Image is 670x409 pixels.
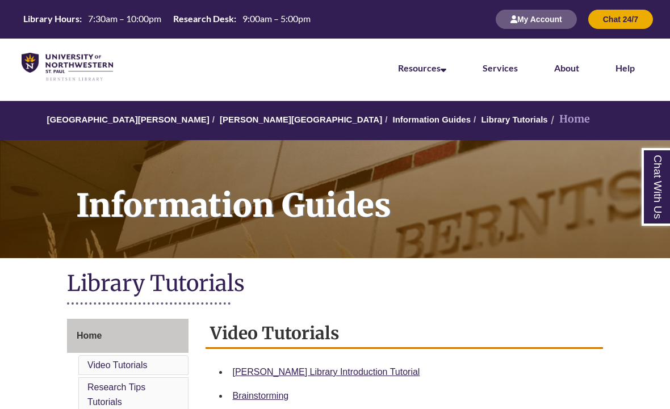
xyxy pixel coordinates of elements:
[19,12,315,25] table: Hours Today
[554,62,579,73] a: About
[242,13,311,24] span: 9:00am – 5:00pm
[548,111,590,128] li: Home
[169,12,238,25] th: Research Desk:
[67,319,189,353] a: Home
[496,14,577,24] a: My Account
[615,62,635,73] a: Help
[233,391,289,400] a: Brainstorming
[496,10,577,29] button: My Account
[483,62,518,73] a: Services
[22,53,113,82] img: UNWSP Library Logo
[87,360,148,370] a: Video Tutorials
[87,382,145,407] a: Research Tips Tutorials
[233,367,420,377] a: [PERSON_NAME] Library Introduction Tutorial
[481,115,547,124] a: Library Tutorials
[88,13,161,24] span: 7:30am – 10:00pm
[19,12,315,26] a: Hours Today
[19,12,83,25] th: Library Hours:
[393,115,471,124] a: Information Guides
[47,115,210,124] a: [GEOGRAPHIC_DATA][PERSON_NAME]
[398,62,446,73] a: Resources
[67,269,603,300] h1: Library Tutorials
[77,331,102,340] span: Home
[220,115,382,124] a: [PERSON_NAME][GEOGRAPHIC_DATA]
[206,319,604,349] h2: Video Tutorials
[64,140,670,243] h1: Information Guides
[588,10,653,29] button: Chat 24/7
[588,14,653,24] a: Chat 24/7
